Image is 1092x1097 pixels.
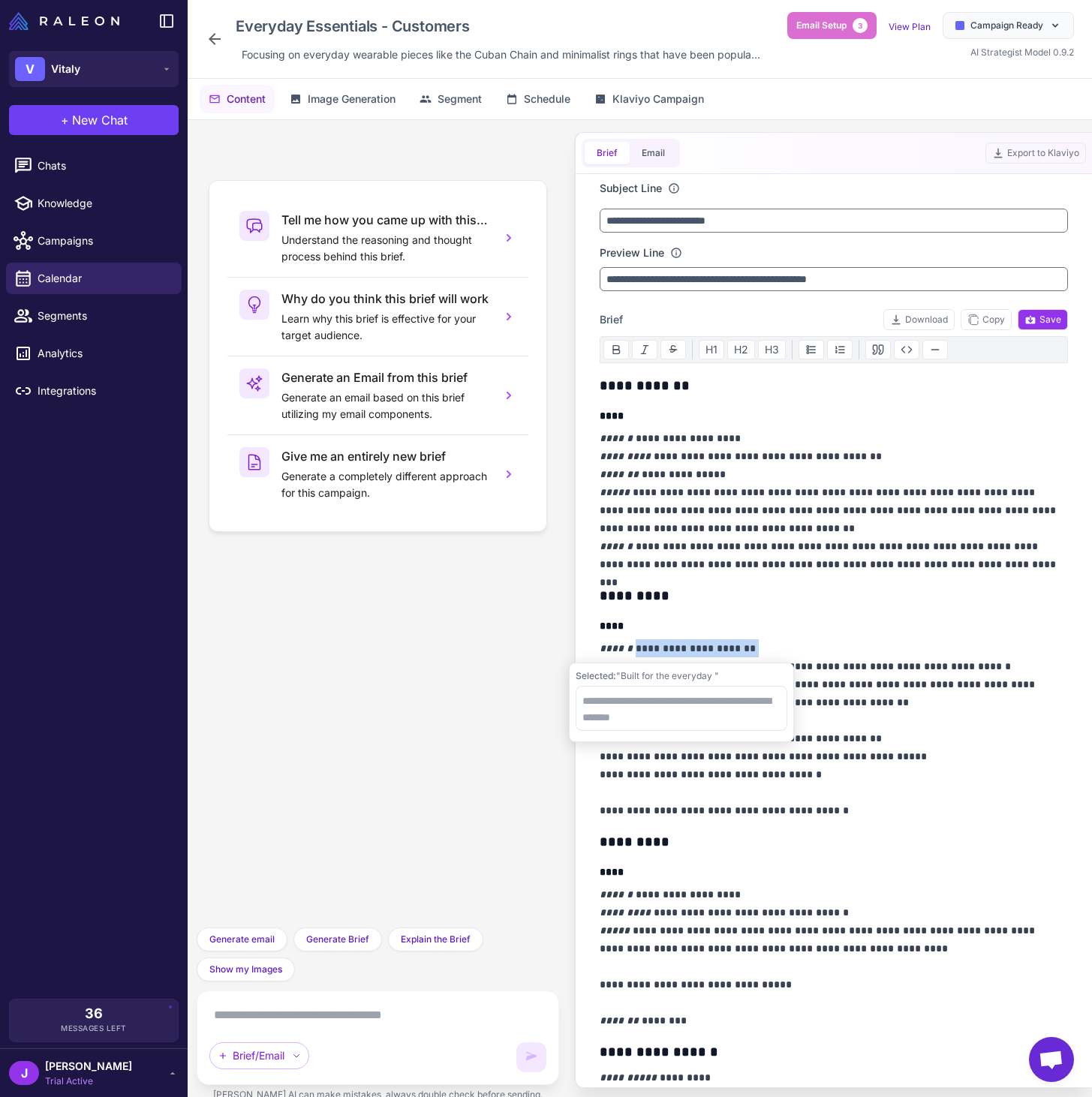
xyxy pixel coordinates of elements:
span: AI Strategist Model 0.9.2 [970,47,1074,58]
a: View Plan [889,21,931,32]
span: Campaigns [38,233,170,249]
span: Knowledge [38,195,170,212]
span: Email Setup [796,19,847,32]
a: Chats [6,150,182,182]
p: Learn why this brief is effective for your target audience. [281,311,489,344]
button: Klaviyo Campaign [585,85,713,113]
button: Schedule [497,85,579,113]
span: Schedule [524,91,570,107]
button: H2 [727,340,755,359]
span: Segment [438,91,482,107]
label: Preview Line [600,245,664,261]
div: V [15,57,45,81]
span: Copy [967,313,1005,326]
h3: Generate an Email from this brief [281,368,489,386]
button: Generate Brief [293,927,382,951]
div: Brief/Email [209,1042,309,1069]
button: VVitaly [9,51,179,87]
button: Export to Klaviyo [985,143,1086,164]
a: Knowledge [6,188,182,219]
button: +New Chat [9,105,179,135]
button: Segment [411,85,491,113]
div: Click to edit description [236,44,766,66]
span: 36 [85,1007,103,1020]
span: Selected: [576,670,616,681]
div: J [9,1061,39,1085]
span: Calendar [38,270,170,287]
button: Copy [961,309,1012,330]
span: Show my Images [209,963,282,976]
a: Calendar [6,263,182,294]
span: Integrations [38,383,170,399]
span: Generate Brief [306,933,369,946]
span: Messages Left [61,1023,127,1034]
a: Segments [6,300,182,332]
span: New Chat [72,111,128,129]
p: Generate an email based on this brief utilizing my email components. [281,389,489,422]
button: Show my Images [197,957,295,981]
span: Image Generation [308,91,396,107]
span: 3 [853,18,868,33]
span: Content [227,91,266,107]
a: Integrations [6,375,182,407]
p: Generate a completely different approach for this campaign. [281,468,489,501]
p: Understand the reasoning and thought process behind this brief. [281,232,489,265]
button: Content [200,85,275,113]
a: Open chat [1029,1037,1074,1082]
span: + [61,111,69,129]
label: Subject Line [600,180,662,197]
button: Email [630,142,677,164]
a: Campaigns [6,225,182,257]
button: Email Setup3 [787,12,877,39]
img: Raleon Logo [9,12,119,30]
span: Chats [38,158,170,174]
span: Analytics [38,345,170,362]
span: Brief [600,311,623,328]
button: Download [883,309,955,330]
div: Click to edit campaign name [230,12,766,41]
a: Analytics [6,338,182,369]
span: Klaviyo Campaign [612,91,704,107]
h3: Tell me how you came up with this brief [281,211,489,229]
span: Focusing on everyday wearable pieces like the Cuban Chain and minimalist rings that have been pop... [242,47,760,63]
h3: Give me an entirely new brief [281,447,489,465]
button: H3 [758,340,786,359]
button: Brief [585,142,630,164]
span: Campaign Ready [970,19,1043,32]
button: Explain the Brief [388,927,483,951]
span: Save [1024,313,1061,326]
h3: Why do you think this brief will work [281,290,489,308]
button: Image Generation [281,85,405,113]
button: Generate email [197,927,287,951]
span: Explain the Brief [401,933,471,946]
span: Trial Active [45,1074,132,1088]
span: Vitaly [51,61,80,77]
span: Generate email [209,933,275,946]
span: Segments [38,308,170,324]
button: Save [1018,309,1068,330]
span: [PERSON_NAME] [45,1058,132,1074]
div: "Built for the everyday " [576,669,787,683]
button: H1 [699,340,724,359]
